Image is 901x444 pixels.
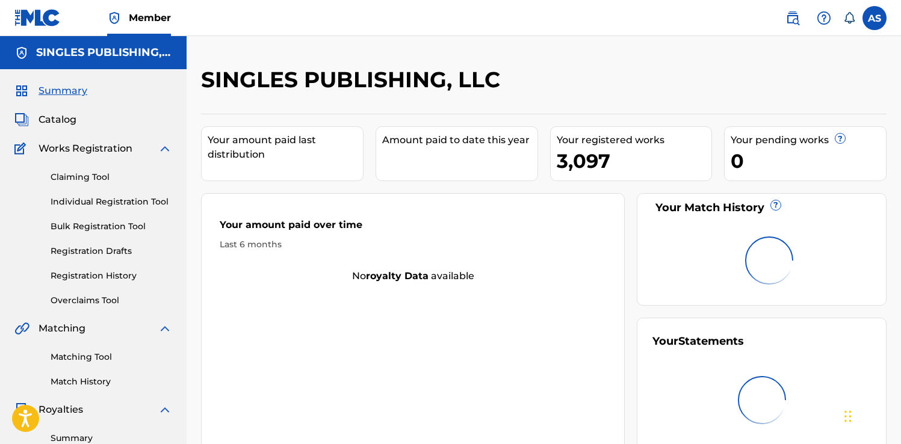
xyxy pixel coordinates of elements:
[771,200,781,210] span: ?
[366,270,429,282] strong: royalty data
[220,218,606,238] div: Your amount paid over time
[14,141,30,156] img: Works Registration
[817,11,831,25] img: help
[220,238,606,251] div: Last 6 months
[201,66,506,93] h2: SINGLES PUBLISHING, LLC
[781,6,805,30] a: Public Search
[158,321,172,336] img: expand
[844,398,852,434] div: Drag
[51,294,172,307] a: Overclaims Tool
[39,113,76,127] span: Catalog
[652,200,871,216] div: Your Match History
[739,230,799,291] img: preloader
[202,269,624,283] div: No available
[14,113,76,127] a: CatalogCatalog
[36,46,172,60] h5: SINGLES PUBLISHING, LLC
[14,84,29,98] img: Summary
[835,134,845,143] span: ?
[14,46,29,60] img: Accounts
[51,351,172,363] a: Matching Tool
[731,147,886,174] div: 0
[14,9,61,26] img: MLC Logo
[862,6,887,30] div: User Menu
[785,11,800,25] img: search
[208,133,363,162] div: Your amount paid last distribution
[51,171,172,183] a: Claiming Tool
[14,113,29,127] img: Catalog
[51,220,172,233] a: Bulk Registration Tool
[51,196,172,208] a: Individual Registration Tool
[39,141,132,156] span: Works Registration
[843,12,855,24] div: Notifications
[382,133,537,147] div: Amount paid to date this year
[812,6,836,30] div: Help
[51,245,172,257] a: Registration Drafts
[732,370,792,430] img: preloader
[731,133,886,147] div: Your pending works
[841,386,901,444] iframe: Chat Widget
[39,84,87,98] span: Summary
[14,402,29,417] img: Royalties
[51,270,172,282] a: Registration History
[129,11,171,25] span: Member
[51,375,172,388] a: Match History
[39,321,85,336] span: Matching
[107,11,122,25] img: Top Rightsholder
[158,402,172,417] img: expand
[39,402,83,417] span: Royalties
[14,84,87,98] a: SummarySummary
[557,147,712,174] div: 3,097
[652,333,744,350] div: Your Statements
[158,141,172,156] img: expand
[14,321,29,336] img: Matching
[557,133,712,147] div: Your registered works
